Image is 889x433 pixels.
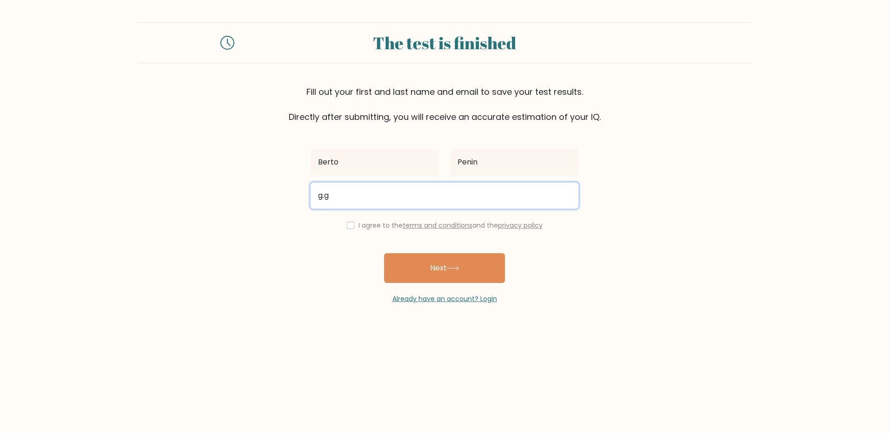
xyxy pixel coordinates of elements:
[384,253,505,283] button: Next
[498,221,543,230] a: privacy policy
[450,149,578,175] input: Last name
[392,294,497,303] a: Already have an account? Login
[358,221,543,230] label: I agree to the and the
[311,149,439,175] input: First name
[245,30,644,55] div: The test is finished
[403,221,472,230] a: terms and conditions
[138,85,751,123] div: Fill out your first and last name and email to save your test results. Directly after submitting,...
[311,183,578,209] input: Email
